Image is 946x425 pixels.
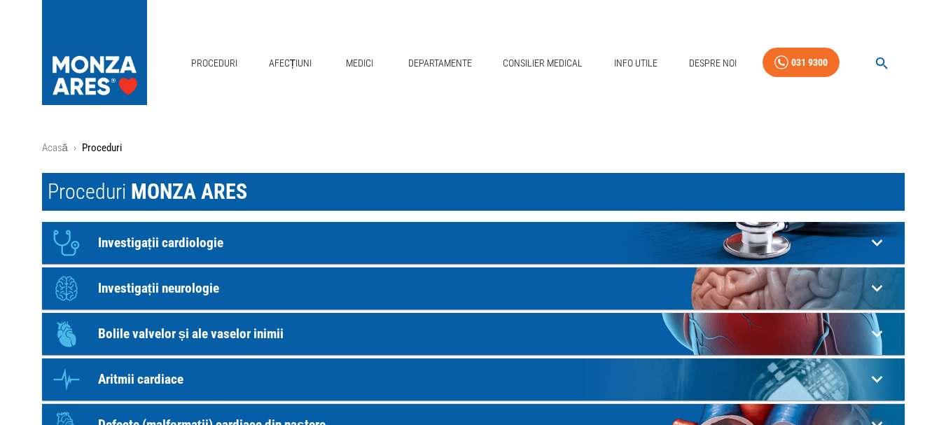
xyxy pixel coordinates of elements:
[497,49,588,78] a: Consilier Medical
[98,235,866,250] p: Investigații cardiologie
[98,372,866,386] p: Aritmii cardiace
[46,358,88,400] div: Icon
[763,48,840,78] a: 031 9300
[46,222,88,264] div: Icon
[42,141,68,154] a: Acasă
[791,54,828,71] div: 031 9300
[42,222,905,264] div: IconInvestigații cardiologie
[42,140,905,156] nav: breadcrumb
[131,179,247,204] span: MONZA ARES
[42,267,905,309] div: IconInvestigații neurologie
[403,49,478,78] a: Departamente
[98,326,866,341] p: Bolile valvelor și ale vaselor inimii
[82,140,122,156] p: Proceduri
[42,358,905,400] div: IconAritmii cardiace
[46,313,88,355] div: Icon
[46,267,88,309] div: Icon
[683,49,742,78] a: Despre Noi
[74,140,76,156] li: ›
[608,49,663,78] a: Info Utile
[263,49,318,78] a: Afecțiuni
[338,49,382,78] a: Medici
[42,173,905,211] h1: Proceduri
[186,49,243,78] a: Proceduri
[42,313,905,355] div: IconBolile valvelor și ale vaselor inimii
[98,281,866,295] p: Investigații neurologie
